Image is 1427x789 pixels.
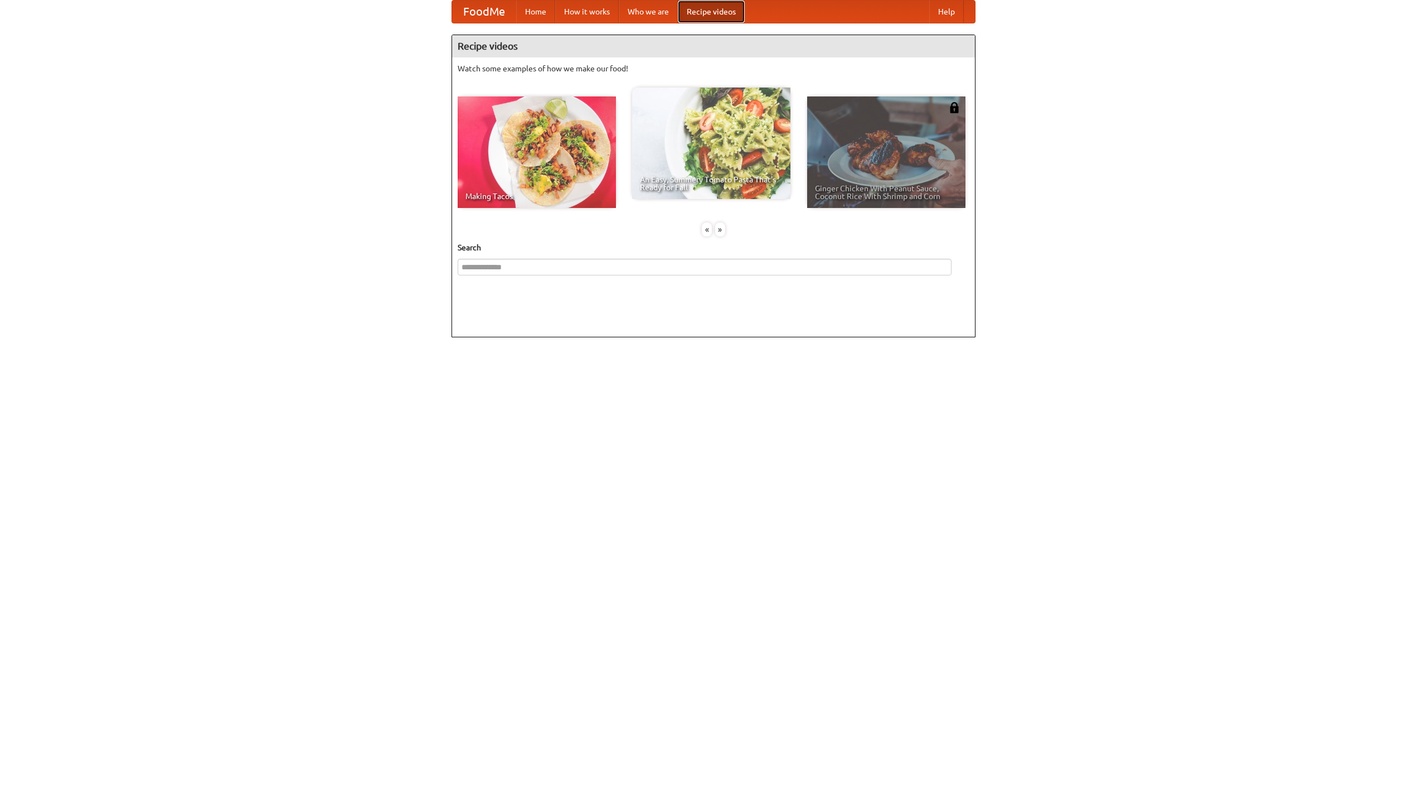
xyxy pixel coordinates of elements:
img: 483408.png [949,102,960,113]
div: » [715,222,725,236]
a: An Easy, Summery Tomato Pasta That's Ready for Fall [632,88,790,199]
a: Home [516,1,555,23]
p: Watch some examples of how we make our food! [458,63,969,74]
a: How it works [555,1,619,23]
a: Help [929,1,964,23]
a: Who we are [619,1,678,23]
span: An Easy, Summery Tomato Pasta That's Ready for Fall [640,176,783,191]
h5: Search [458,242,969,253]
a: Recipe videos [678,1,745,23]
div: « [702,222,712,236]
h4: Recipe videos [452,35,975,57]
a: FoodMe [452,1,516,23]
span: Making Tacos [465,192,608,200]
a: Making Tacos [458,96,616,208]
